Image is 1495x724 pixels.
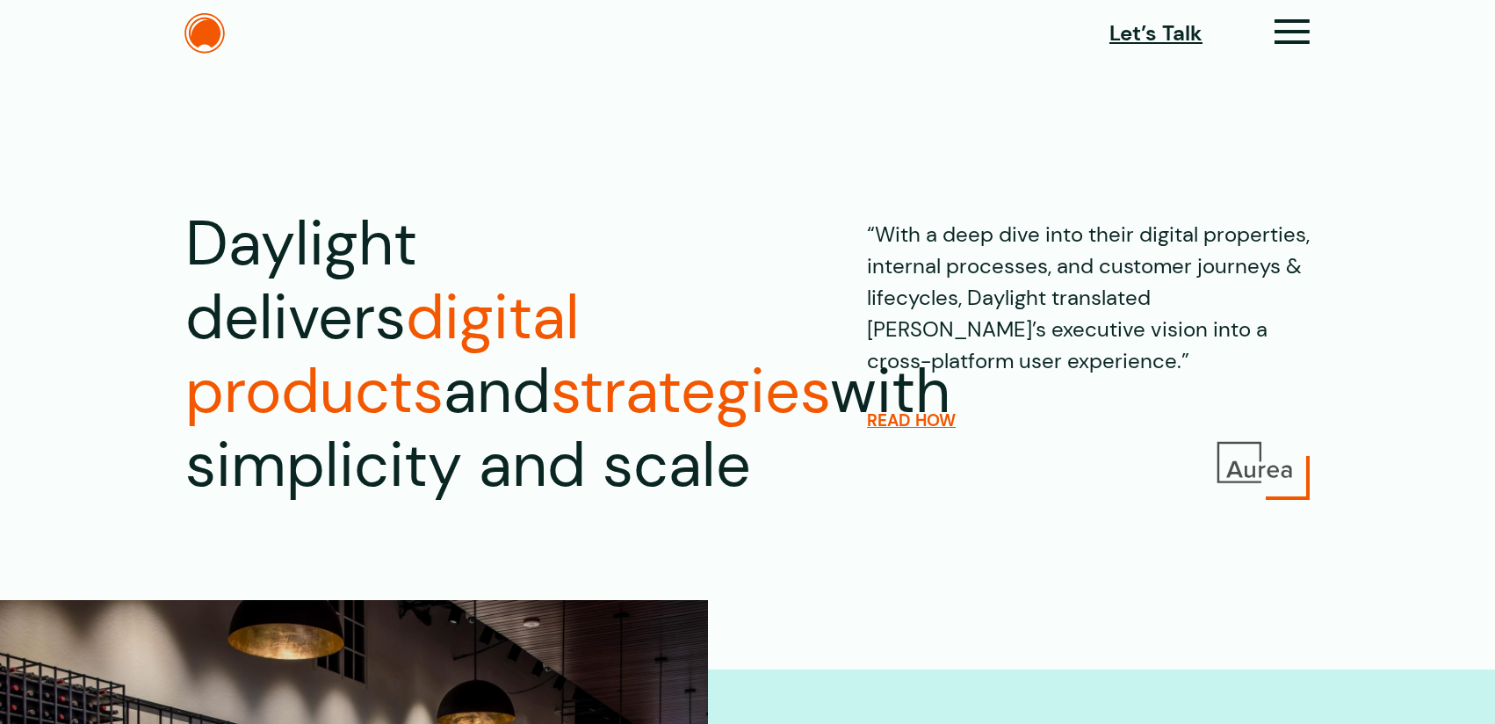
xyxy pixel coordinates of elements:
[1109,18,1202,49] a: Let’s Talk
[551,351,830,431] span: strategies
[185,207,751,503] h1: Daylight delivers and with simplicity and scale
[1213,438,1296,487] img: Aurea Logo
[867,207,1310,377] p: “With a deep dive into their digital properties, internal processes, and customer journeys & life...
[867,411,956,431] a: READ HOW
[185,278,580,431] span: digital products
[184,13,225,54] img: The Daylight Studio Logo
